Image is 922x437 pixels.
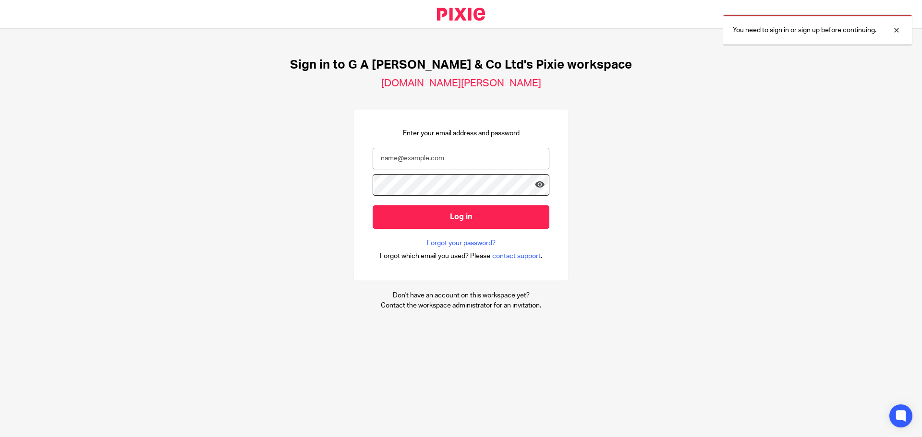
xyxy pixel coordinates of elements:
[733,25,876,35] p: You need to sign in or sign up before continuing.
[427,238,496,248] a: Forgot your password?
[373,148,549,169] input: name@example.com
[290,58,632,72] h1: Sign in to G A [PERSON_NAME] & Co Ltd's Pixie workspace
[381,291,541,300] p: Don't have an account on this workspace yet?
[380,250,543,261] div: .
[381,301,541,310] p: Contact the workspace administrator for an invitation.
[380,251,490,261] span: Forgot which email you used? Please
[373,205,549,229] input: Log in
[381,77,541,90] h2: [DOMAIN_NAME][PERSON_NAME]
[492,251,541,261] span: contact support
[403,129,520,138] p: Enter your email address and password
